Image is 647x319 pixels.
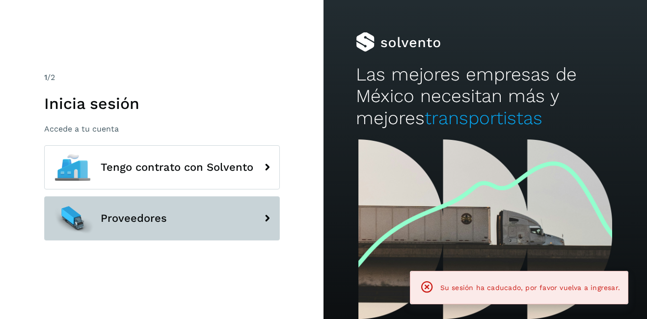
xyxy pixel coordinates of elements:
span: Tengo contrato con Solvento [101,161,253,173]
span: transportistas [425,107,542,129]
span: 1 [44,73,47,82]
h1: Inicia sesión [44,94,280,113]
span: Su sesión ha caducado, por favor vuelva a ingresar. [440,284,620,292]
h2: Las mejores empresas de México necesitan más y mejores [356,64,615,129]
span: Proveedores [101,213,167,224]
div: /2 [44,72,280,83]
button: Tengo contrato con Solvento [44,145,280,189]
p: Accede a tu cuenta [44,124,280,133]
button: Proveedores [44,196,280,240]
